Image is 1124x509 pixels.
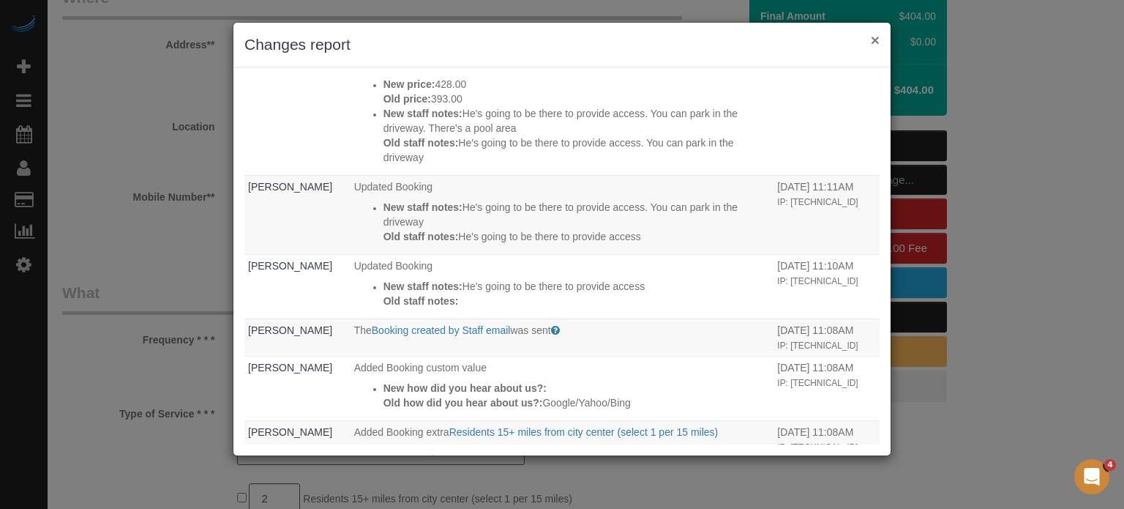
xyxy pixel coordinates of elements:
strong: Old staff notes: [383,231,459,242]
strong: Old staff notes: [383,295,459,307]
td: When [773,23,880,175]
span: Updated Booking [354,181,432,193]
td: What [351,23,774,175]
td: When [773,254,880,319]
small: IP: [TECHNICAL_ID] [777,197,858,207]
td: When [773,319,880,356]
strong: New staff notes: [383,201,462,213]
td: Who [244,319,351,356]
p: 393.00 [383,92,771,106]
span: was sent [510,324,550,336]
td: Who [244,175,351,254]
td: Who [244,356,351,420]
strong: New staff notes: [383,108,462,119]
button: × [871,32,880,48]
td: When [773,420,880,458]
small: IP: [TECHNICAL_ID] [777,276,858,286]
td: When [773,356,880,420]
p: He's going to be there to provide access. You can park in the driveway [383,135,771,165]
p: He's going to be there to provide access. You can park in the driveway [383,200,771,229]
iframe: Intercom live chat [1074,459,1109,494]
strong: New price: [383,78,435,90]
td: Who [244,420,351,458]
strong: Old price: [383,93,431,105]
a: [PERSON_NAME] [248,181,332,193]
p: 428.00 [383,77,771,92]
p: He's going to be there to provide access [383,279,771,294]
a: Booking created by Staff email [372,324,511,336]
small: IP: [TECHNICAL_ID] [777,341,858,351]
td: When [773,175,880,254]
a: Residents 15+ miles from city center (select 1 per 15 miles) [449,426,719,438]
strong: New how did you hear about us?: [383,382,547,394]
span: 4 [1104,459,1116,471]
a: [PERSON_NAME] [248,324,332,336]
p: He's going to be there to provide access. You can park in the driveway. There's a pool area [383,106,771,135]
td: Who [244,23,351,175]
strong: Old staff notes: [383,137,459,149]
strong: Old how did you hear about us?: [383,397,543,409]
td: What [351,319,774,356]
a: [PERSON_NAME] [248,260,332,272]
h3: Changes report [244,34,880,56]
span: Added Booking extra [354,426,449,438]
td: What [351,254,774,319]
td: Who [244,254,351,319]
small: IP: [TECHNICAL_ID] [777,378,858,388]
small: IP: [TECHNICAL_ID] [777,442,858,453]
td: What [351,175,774,254]
a: [PERSON_NAME] [248,426,332,438]
span: Updated Booking [354,260,432,272]
td: What [351,420,774,458]
p: He's going to be there to provide access [383,229,771,244]
span: Added Booking custom value [354,362,487,374]
a: [PERSON_NAME] [248,362,332,374]
strong: New staff notes: [383,280,462,292]
p: Google/Yahoo/Bing [383,395,771,410]
sui-modal: Changes report [233,23,891,456]
td: What [351,356,774,420]
span: The [354,324,372,336]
